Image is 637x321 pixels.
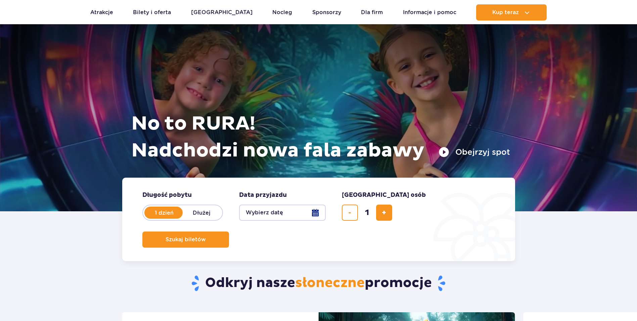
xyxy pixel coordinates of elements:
a: Informacje i pomoc [403,4,456,21]
label: Dłużej [183,206,221,220]
input: liczba biletów [359,205,375,221]
a: Nocleg [272,4,292,21]
span: Długość pobytu [142,191,192,199]
span: Data przyjazdu [239,191,287,199]
a: Dla firm [361,4,383,21]
span: Kup teraz [492,9,519,15]
button: dodaj bilet [376,205,392,221]
span: [GEOGRAPHIC_DATA] osób [342,191,426,199]
button: Szukaj biletów [142,231,229,248]
label: 1 dzień [145,206,183,220]
h2: Odkryj nasze promocje [122,275,515,292]
span: Szukaj biletów [166,237,206,243]
a: Sponsorzy [312,4,341,21]
button: Obejrzyj spot [439,147,510,157]
button: Kup teraz [476,4,547,21]
button: Wybierz datę [239,205,326,221]
form: Planowanie wizyty w Park of Poland [122,178,515,261]
a: [GEOGRAPHIC_DATA] [191,4,253,21]
a: Atrakcje [90,4,113,21]
button: usuń bilet [342,205,358,221]
span: słoneczne [295,275,365,291]
h1: No to RURA! Nadchodzi nowa fala zabawy [131,110,510,164]
a: Bilety i oferta [133,4,171,21]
